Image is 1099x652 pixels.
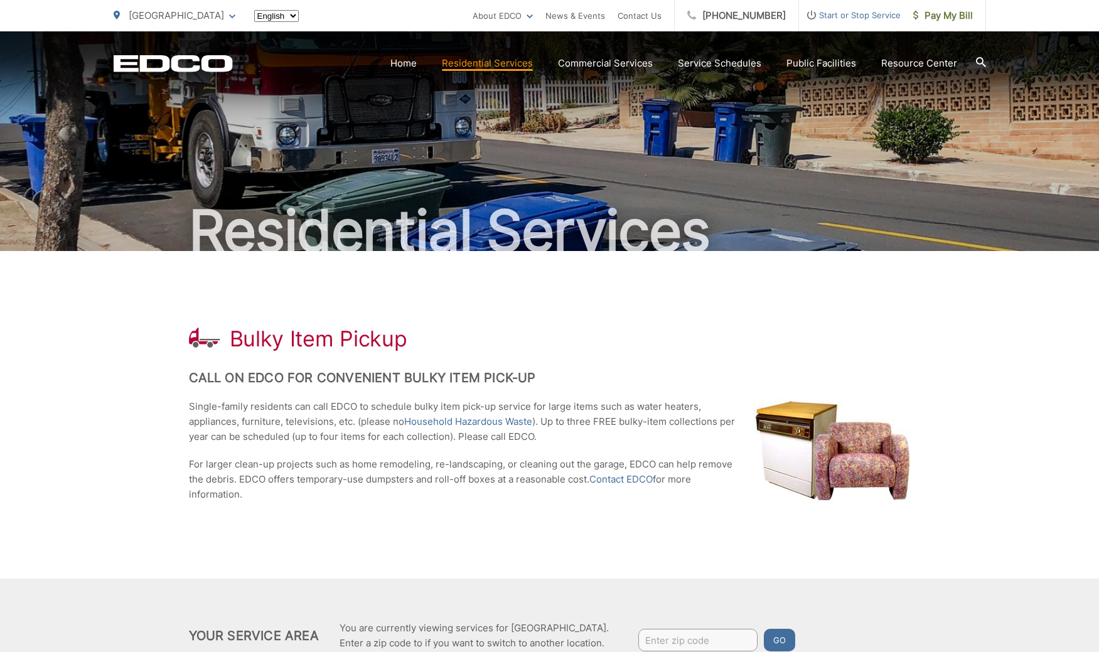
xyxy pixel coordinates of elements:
[558,56,653,71] a: Commercial Services
[390,56,417,71] a: Home
[254,10,299,22] select: Select a language
[881,56,957,71] a: Resource Center
[442,56,533,71] a: Residential Services
[618,8,662,23] a: Contact Us
[114,200,986,262] h2: Residential Services
[189,628,319,643] h2: Your Service Area
[114,55,233,72] a: EDCD logo. Return to the homepage.
[230,326,407,351] h1: Bulky Item Pickup
[678,56,761,71] a: Service Schedules
[638,629,758,651] input: Enter zip code
[189,370,911,385] h2: Call on EDCO for Convenient Bulky Item Pick-up
[545,8,605,23] a: News & Events
[340,621,609,651] p: You are currently viewing services for [GEOGRAPHIC_DATA]. Enter a zip code to if you want to swit...
[764,629,795,651] button: Go
[786,56,856,71] a: Public Facilities
[589,472,653,487] a: Contact EDCO
[913,8,973,23] span: Pay My Bill
[754,399,911,503] img: Dishwasher, television and chair
[404,414,532,429] a: Household Hazardous Waste
[189,457,911,502] p: For larger clean-up projects such as home remodeling, re-landscaping, or cleaning out the garage,...
[189,399,911,444] p: Single-family residents can call EDCO to schedule bulky item pick-up service for large items such...
[473,8,533,23] a: About EDCO
[129,9,224,21] span: [GEOGRAPHIC_DATA]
